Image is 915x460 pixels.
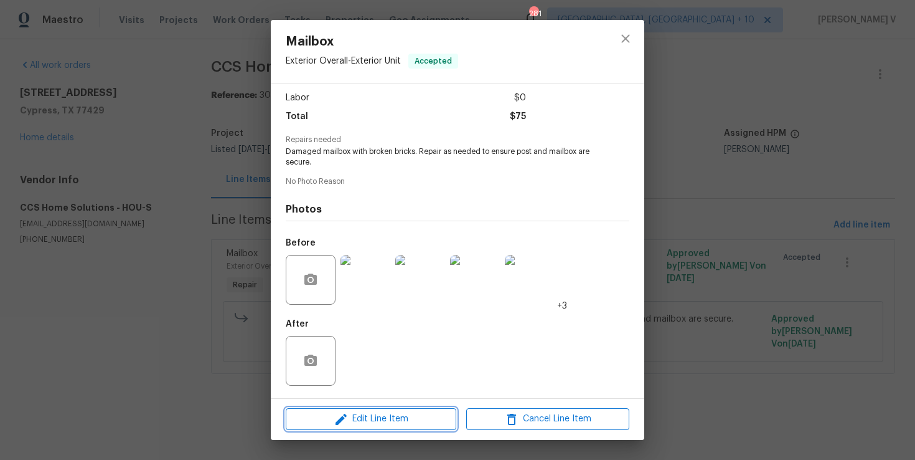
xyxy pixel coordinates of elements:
button: close [611,24,640,54]
span: Mailbox [286,35,458,49]
h5: Before [286,239,316,247]
span: Repairs needed [286,136,629,144]
button: Edit Line Item [286,408,456,430]
span: Damaged mailbox with broken bricks. Repair as needed to ensure post and mailbox are secure. [286,146,595,168]
h5: After [286,320,309,328]
span: $0 [514,89,526,107]
h4: Photos [286,203,629,216]
span: Total [286,108,308,126]
span: Labor [286,89,309,107]
span: Exterior Overall - Exterior Unit [286,57,401,65]
span: Edit Line Item [289,411,453,427]
span: Accepted [410,55,457,67]
span: Cancel Line Item [470,411,626,427]
span: +3 [557,300,567,312]
div: 281 [529,7,538,20]
span: No Photo Reason [286,178,629,186]
button: Cancel Line Item [466,408,629,430]
span: $75 [510,108,526,126]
